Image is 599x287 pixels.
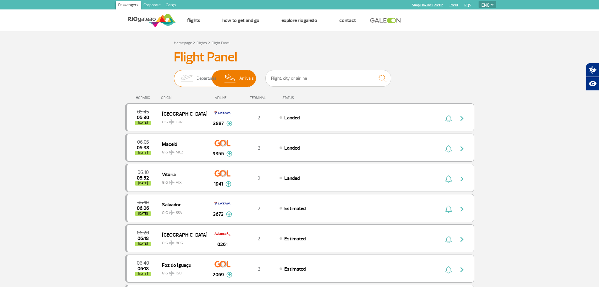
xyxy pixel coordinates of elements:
[213,150,224,158] span: 9355
[284,205,306,212] span: Estimated
[445,205,452,213] img: sino-painel-voo.svg
[137,110,149,114] span: 2025-09-29 05:45:00
[162,237,202,246] span: GIG
[284,175,300,181] span: Landed
[445,266,452,273] img: sino-painel-voo.svg
[213,210,224,218] span: 3673
[586,63,599,77] button: Abrir tradutor de língua de sinais.
[169,210,175,215] img: destiny_airplane.svg
[193,39,195,46] a: >
[176,119,182,125] span: FOR
[137,146,149,150] span: 2025-09-29 05:38:00
[176,271,182,276] span: IGU
[258,236,260,242] span: 2
[226,121,232,126] img: mais-info-painel-voo.svg
[445,115,452,122] img: sino-painel-voo.svg
[137,267,149,271] span: 2025-09-29 06:18:00
[161,96,207,100] div: ORIGIN
[258,145,260,151] span: 2
[458,175,466,183] img: seta-direita-painel-voo.svg
[162,207,202,216] span: GIG
[221,70,240,87] img: slider-desembarque
[174,41,192,45] a: Home page
[137,200,149,205] span: 2025-09-29 06:10:00
[169,271,175,276] img: destiny_airplane.svg
[238,96,279,100] div: TERMINAL
[213,271,224,278] span: 2069
[162,116,202,125] span: GIG
[137,236,149,241] span: 2025-09-29 06:18:00
[176,210,182,216] span: SSA
[162,261,202,269] span: Foz do Iguaçu
[135,151,151,155] span: [DATE]
[265,70,391,87] input: Flight, city or airline
[586,63,599,91] div: Plugin de acessibilidade da Hand Talk.
[464,3,471,7] a: RQS
[176,180,182,186] span: VIX
[169,150,175,155] img: destiny_airplane.svg
[284,266,306,272] span: Estimated
[176,240,183,246] span: BOG
[162,200,202,209] span: Salvador
[197,41,207,45] a: Flights
[284,236,306,242] span: Estimated
[214,180,223,188] span: 1941
[135,181,151,186] span: [DATE]
[137,206,149,210] span: 2025-09-29 06:06:00
[445,145,452,152] img: sino-painel-voo.svg
[169,240,175,245] img: destiny_airplane.svg
[141,1,163,11] a: Corporate
[163,1,178,11] a: Cargo
[586,77,599,91] button: Abrir recursos assistivos.
[137,115,149,120] span: 2025-09-29 05:30:40
[222,17,259,24] a: How to get and go
[162,146,202,155] span: GIG
[176,150,183,155] span: MCZ
[217,241,228,248] span: 0261
[284,145,300,151] span: Landed
[135,242,151,246] span: [DATE]
[177,70,197,87] img: slider-embarque
[162,110,202,118] span: [GEOGRAPHIC_DATA]
[258,205,260,212] span: 2
[258,175,260,181] span: 2
[137,176,149,180] span: 2025-09-29 05:52:25
[458,266,466,273] img: seta-direita-painel-voo.svg
[162,267,202,276] span: GIG
[226,272,232,278] img: mais-info-painel-voo.svg
[258,266,260,272] span: 2
[412,3,443,7] a: Shop On-line GaleOn
[116,1,141,11] a: Passengers
[162,231,202,239] span: [GEOGRAPHIC_DATA]
[169,180,175,185] img: destiny_airplane.svg
[339,17,356,24] a: Contact
[162,170,202,178] span: Vitória
[458,145,466,152] img: seta-direita-painel-voo.svg
[458,115,466,122] img: seta-direita-painel-voo.svg
[162,176,202,186] span: GIG
[137,261,149,265] span: 2025-09-29 06:40:00
[225,181,231,187] img: mais-info-painel-voo.svg
[226,211,232,217] img: mais-info-painel-voo.svg
[458,236,466,243] img: seta-direita-painel-voo.svg
[226,151,232,157] img: mais-info-painel-voo.svg
[208,39,210,46] a: >
[279,96,330,100] div: STATUS
[239,70,254,87] span: Arrivals
[135,121,151,125] span: [DATE]
[187,17,200,24] a: Flights
[258,115,260,121] span: 2
[281,17,317,24] a: Explore RIOgaleão
[135,211,151,216] span: [DATE]
[212,41,229,45] a: Flight Panel
[207,96,238,100] div: AIRLINE
[162,140,202,148] span: Maceió
[127,96,161,100] div: HORÁRIO
[284,115,300,121] span: Landed
[137,231,149,235] span: 2025-09-29 06:20:00
[137,170,149,175] span: 2025-09-29 06:10:00
[174,49,425,65] h3: Flight Panel
[458,205,466,213] img: seta-direita-painel-voo.svg
[197,70,217,87] span: Departures
[137,140,149,144] span: 2025-09-29 06:05:00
